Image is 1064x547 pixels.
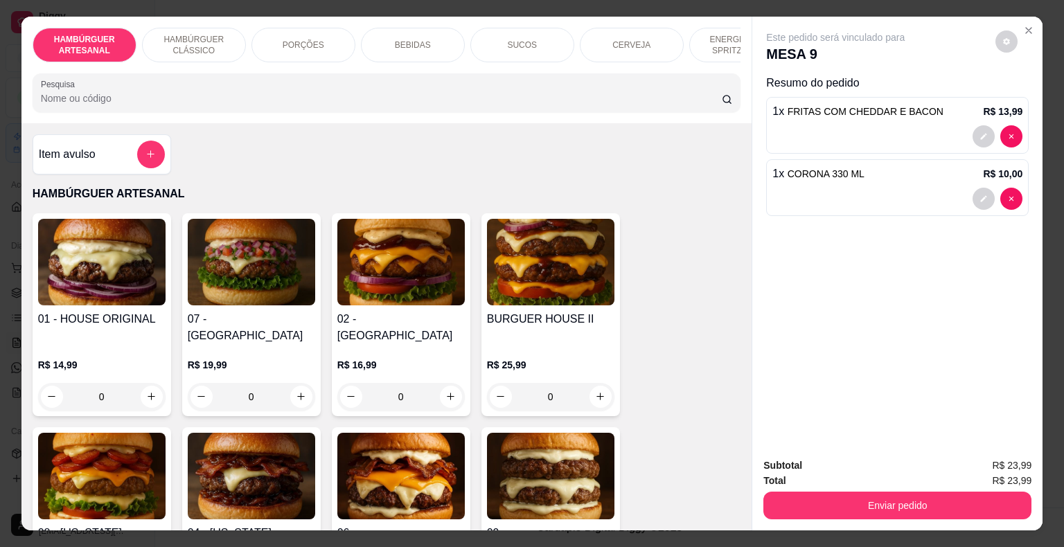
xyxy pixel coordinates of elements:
p: R$ 19,99 [188,358,315,372]
p: BEBIDAS [395,39,431,51]
h4: 01 - HOUSE ORIGINAL [38,311,166,328]
strong: Subtotal [763,460,802,471]
p: SUCOS [507,39,537,51]
input: Pesquisa [41,91,722,105]
span: R$ 23,99 [992,458,1031,473]
h4: 07 - [GEOGRAPHIC_DATA] [188,311,315,344]
button: decrease-product-quantity [1000,125,1022,147]
img: product-image [38,433,166,519]
strong: Total [763,475,786,486]
p: R$ 14,99 [38,358,166,372]
p: ENERGÉTICO E SPRITZ DRINK [701,34,781,56]
p: HAMBÚRGUER CLÁSSICO [154,34,234,56]
p: R$ 16,99 [337,358,465,372]
p: MESA 9 [766,44,905,64]
p: PORÇÕES [283,39,324,51]
span: FRITAS COM CHEDDAR E BACON [788,106,943,117]
h4: 08 - [US_STATE] [38,525,166,541]
img: product-image [337,219,465,305]
p: HAMBÚRGUER ARTESANAL [33,186,741,202]
img: product-image [188,433,315,519]
h4: 04 - [US_STATE] [188,525,315,541]
span: R$ 23,99 [992,473,1031,488]
button: decrease-product-quantity [995,30,1018,53]
p: CERVEJA [612,39,650,51]
p: R$ 10,00 [983,167,1022,181]
img: product-image [487,433,614,519]
label: Pesquisa [41,78,80,90]
img: product-image [487,219,614,305]
button: Close [1018,19,1040,42]
button: decrease-product-quantity [973,188,995,210]
button: decrease-product-quantity [973,125,995,147]
span: CORONA 330 ML [788,168,864,179]
h4: 02 - [GEOGRAPHIC_DATA] [337,311,465,344]
h4: Item avulso [39,146,96,163]
p: 1 x [772,165,864,182]
img: product-image [337,433,465,519]
h4: BURGUER HOUSE II [487,311,614,328]
button: decrease-product-quantity [1000,188,1022,210]
img: product-image [38,219,166,305]
p: R$ 13,99 [983,105,1022,118]
p: Este pedido será vinculado para [766,30,905,44]
p: Resumo do pedido [766,75,1029,91]
p: R$ 25,99 [487,358,614,372]
p: HAMBÚRGUER ARTESANAL [44,34,125,56]
button: Enviar pedido [763,492,1031,519]
img: product-image [188,219,315,305]
p: 1 x [772,103,943,120]
button: add-separate-item [137,141,165,168]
